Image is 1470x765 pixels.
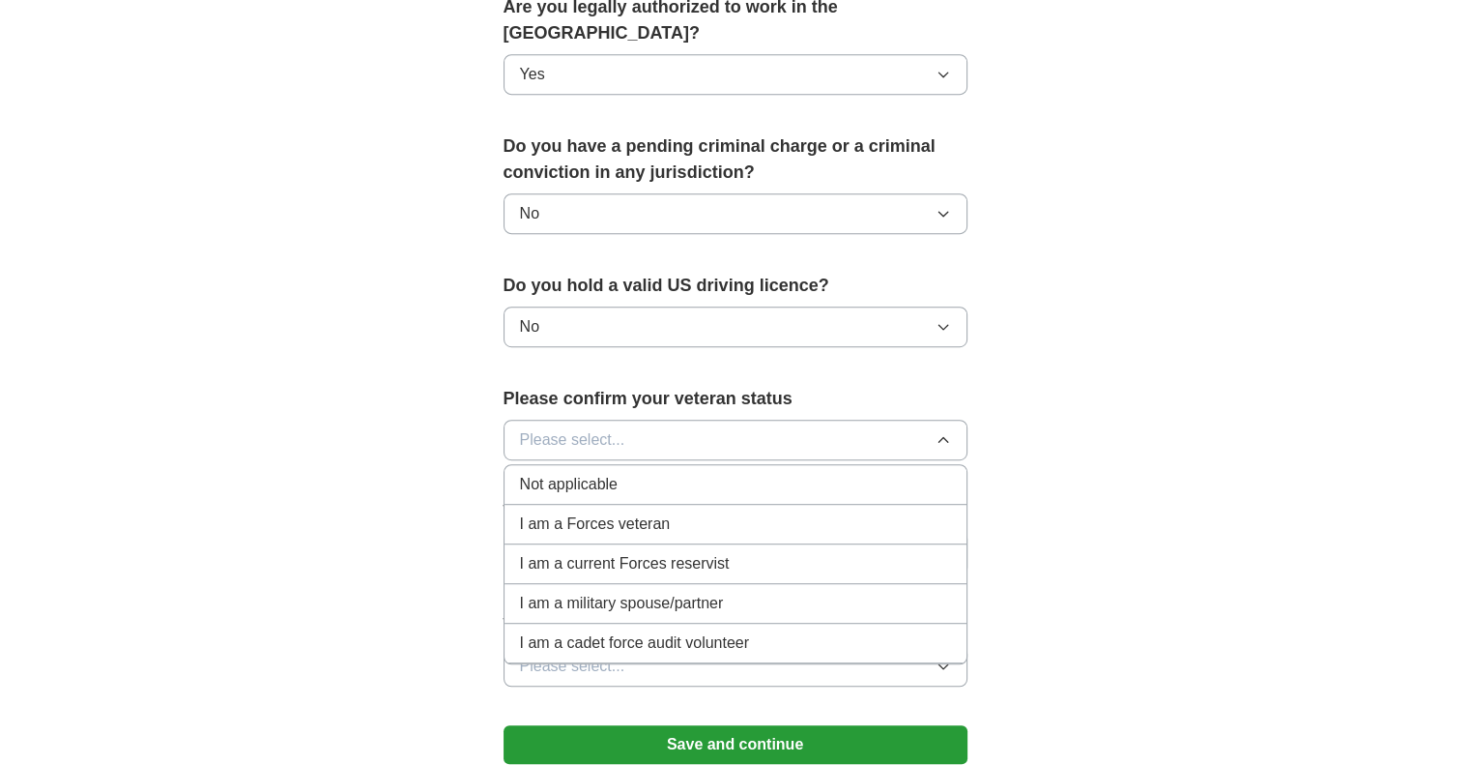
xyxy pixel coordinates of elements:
[504,193,967,234] button: No
[520,63,545,86] span: Yes
[520,315,539,338] span: No
[520,552,730,575] span: I am a current Forces reservist
[520,473,618,496] span: Not applicable
[520,428,625,452] span: Please select...
[520,632,749,655] span: I am a cadet force audit volunteer
[504,725,967,764] button: Save and continue
[520,655,625,678] span: Please select...
[520,202,539,225] span: No
[504,646,967,687] button: Please select...
[504,386,967,412] label: Please confirm your veteran status
[520,592,724,615] span: I am a military spouse/partner
[504,307,967,347] button: No
[504,54,967,95] button: Yes
[504,420,967,460] button: Please select...
[504,273,967,299] label: Do you hold a valid US driving licence?
[504,133,967,186] label: Do you have a pending criminal charge or a criminal conviction in any jurisdiction?
[520,513,671,536] span: I am a Forces veteran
